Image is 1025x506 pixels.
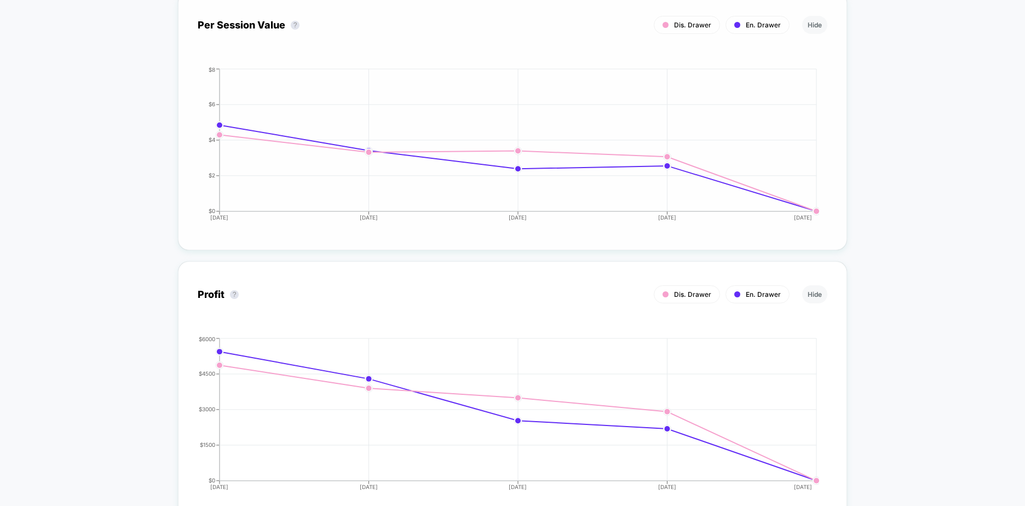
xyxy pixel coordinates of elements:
tspan: [DATE] [360,484,378,490]
tspan: [DATE] [794,214,813,221]
div: PROFIT [187,336,816,500]
span: Dis. Drawer [674,21,711,29]
tspan: $4500 [199,370,215,377]
button: ? [291,21,300,30]
tspan: [DATE] [509,214,527,221]
tspan: [DATE] [658,484,676,490]
tspan: $2 [209,172,215,179]
span: En. Drawer [746,290,781,298]
div: PER_SESSION_VALUE [187,66,816,231]
span: Dis. Drawer [674,290,711,298]
tspan: $0 [209,477,215,484]
tspan: [DATE] [794,484,813,490]
tspan: $6000 [199,335,215,342]
tspan: $3000 [199,406,215,412]
button: Hide [802,16,827,34]
span: En. Drawer [746,21,781,29]
tspan: [DATE] [509,484,527,490]
tspan: [DATE] [658,214,676,221]
tspan: $0 [209,208,215,214]
tspan: $8 [209,66,215,72]
tspan: [DATE] [360,214,378,221]
tspan: $4 [209,136,215,143]
tspan: [DATE] [210,484,228,490]
tspan: $1500 [200,441,215,448]
button: Hide [802,285,827,303]
button: ? [230,290,239,299]
tspan: $6 [209,101,215,107]
tspan: [DATE] [210,214,228,221]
